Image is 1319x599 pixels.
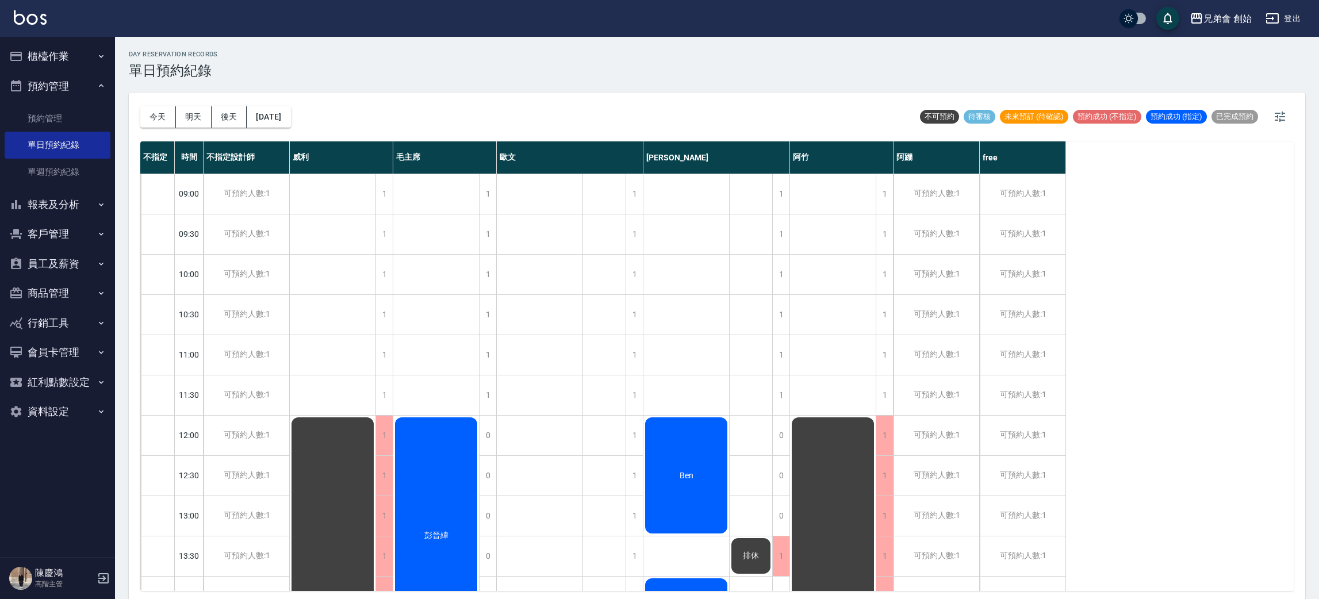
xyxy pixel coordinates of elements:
[772,456,789,496] div: 0
[980,536,1065,576] div: 可預約人數:1
[677,471,696,480] span: Ben
[894,456,979,496] div: 可預約人數:1
[204,214,289,254] div: 可預約人數:1
[1146,112,1207,122] span: 預約成功 (指定)
[9,567,32,590] img: Person
[140,141,175,174] div: 不指定
[772,335,789,375] div: 1
[876,255,893,294] div: 1
[772,174,789,214] div: 1
[5,105,110,132] a: 預約管理
[894,141,980,174] div: 阿蹦
[772,255,789,294] div: 1
[35,579,94,589] p: 高階主管
[375,456,393,496] div: 1
[479,416,496,455] div: 0
[741,551,761,561] span: 排休
[14,10,47,25] img: Logo
[964,112,995,122] span: 待審核
[175,536,204,576] div: 13:30
[175,254,204,294] div: 10:00
[375,536,393,576] div: 1
[35,567,94,579] h5: 陳慶鴻
[175,174,204,214] div: 09:00
[626,375,643,415] div: 1
[626,295,643,335] div: 1
[626,496,643,536] div: 1
[204,416,289,455] div: 可預約人數:1
[375,496,393,536] div: 1
[375,375,393,415] div: 1
[479,214,496,254] div: 1
[479,536,496,576] div: 0
[375,335,393,375] div: 1
[5,278,110,308] button: 商品管理
[1261,8,1305,29] button: 登出
[772,416,789,455] div: 0
[479,295,496,335] div: 1
[876,416,893,455] div: 1
[204,174,289,214] div: 可預約人數:1
[479,456,496,496] div: 0
[876,375,893,415] div: 1
[876,335,893,375] div: 1
[894,214,979,254] div: 可預約人數:1
[375,174,393,214] div: 1
[393,141,497,174] div: 毛主席
[626,255,643,294] div: 1
[176,106,212,128] button: 明天
[479,496,496,536] div: 0
[772,536,789,576] div: 1
[772,295,789,335] div: 1
[5,190,110,220] button: 報表及分析
[5,337,110,367] button: 會員卡管理
[140,106,176,128] button: 今天
[626,214,643,254] div: 1
[204,255,289,294] div: 可預約人數:1
[1203,11,1252,26] div: 兄弟會 創始
[129,51,218,58] h2: day Reservation records
[876,496,893,536] div: 1
[479,255,496,294] div: 1
[1211,112,1258,122] span: 已完成預約
[772,496,789,536] div: 0
[175,455,204,496] div: 12:30
[204,295,289,335] div: 可預約人數:1
[479,375,496,415] div: 1
[894,335,979,375] div: 可預約人數:1
[175,496,204,536] div: 13:00
[1073,112,1141,122] span: 預約成功 (不指定)
[175,335,204,375] div: 11:00
[129,63,218,79] h3: 單日預約紀錄
[980,141,1066,174] div: free
[479,335,496,375] div: 1
[980,295,1065,335] div: 可預約人數:1
[290,141,393,174] div: 威利
[204,335,289,375] div: 可預約人數:1
[497,141,643,174] div: 歐文
[5,219,110,249] button: 客戶管理
[5,367,110,397] button: 紅利點數設定
[375,416,393,455] div: 1
[479,174,496,214] div: 1
[175,294,204,335] div: 10:30
[980,416,1065,455] div: 可預約人數:1
[772,375,789,415] div: 1
[1185,7,1256,30] button: 兄弟會 創始
[375,255,393,294] div: 1
[1000,112,1068,122] span: 未來預訂 (待確認)
[5,249,110,279] button: 員工及薪資
[876,536,893,576] div: 1
[5,41,110,71] button: 櫃檯作業
[980,496,1065,536] div: 可預約人數:1
[204,496,289,536] div: 可預約人數:1
[175,375,204,415] div: 11:30
[894,375,979,415] div: 可預約人數:1
[626,536,643,576] div: 1
[980,255,1065,294] div: 可預約人數:1
[894,295,979,335] div: 可預約人數:1
[204,141,290,174] div: 不指定設計師
[980,375,1065,415] div: 可預約人數:1
[5,132,110,158] a: 單日預約紀錄
[375,295,393,335] div: 1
